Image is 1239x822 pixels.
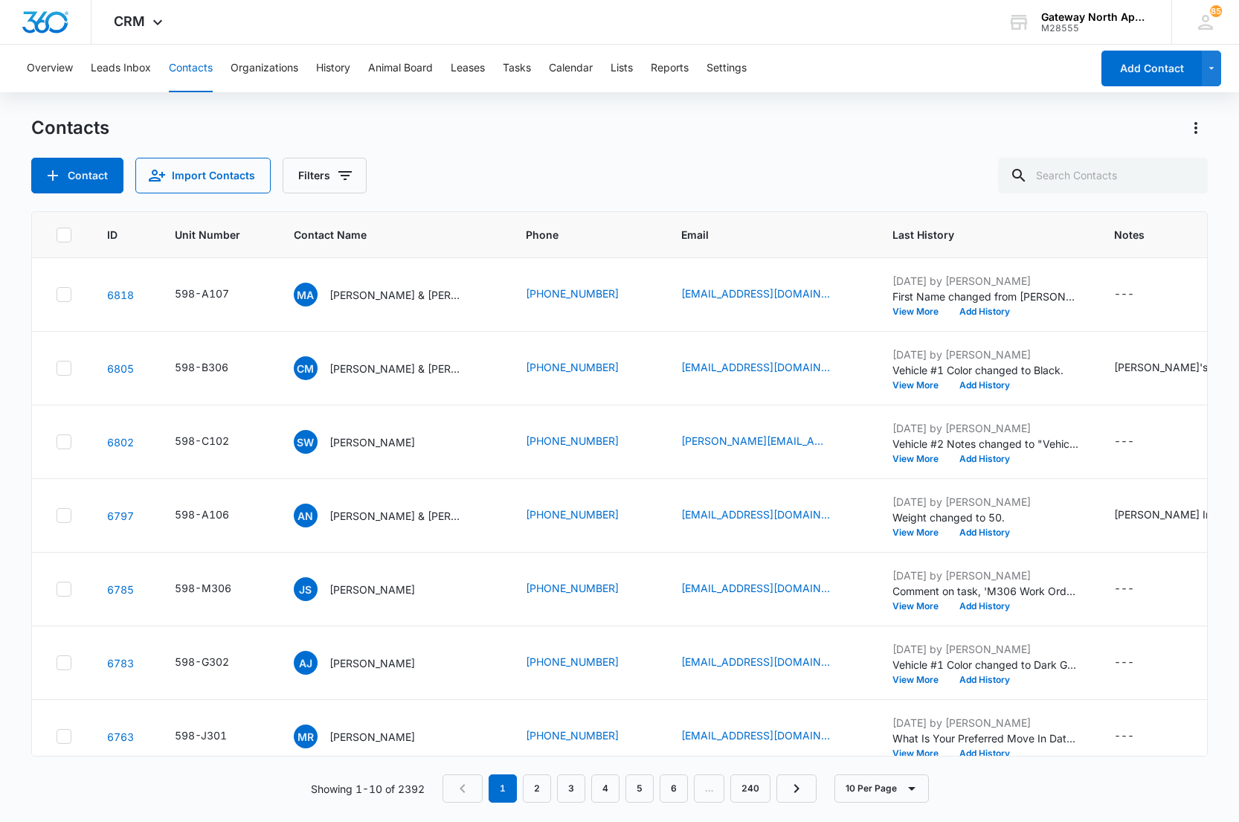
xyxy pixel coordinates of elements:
[776,774,817,803] a: Next Page
[892,657,1078,672] p: Vehicle #1 Color changed to Dark Grey.
[557,774,585,803] a: Page 3
[949,528,1020,537] button: Add History
[526,728,646,745] div: Phone - 7203750419 - Select to Edit Field
[329,508,463,524] p: [PERSON_NAME] & [PERSON_NAME]
[1114,359,1232,375] div: [PERSON_NAME]'s Info:
[892,675,949,684] button: View More
[294,356,318,380] span: CM
[526,359,619,375] a: [PHONE_NUMBER]
[368,45,433,92] button: Animal Board
[892,436,1078,452] p: Vehicle #2 Notes changed to "Vehicle #3 Subaru Outback Red "
[949,381,1020,390] button: Add History
[107,510,134,522] a: Navigate to contact details page for Aliyah Nguyen & Jacob Enriquez
[892,227,1057,243] span: Last History
[681,728,857,745] div: Email - megannradford57@gmail.com - Select to Edit Field
[1041,23,1150,33] div: account id
[175,654,256,672] div: Unit Number - 598-G302 - Select to Edit Field
[892,307,949,316] button: View More
[1101,51,1202,86] button: Add Contact
[681,654,857,672] div: Email - aprilmaemm2@yahoo.com - Select to Edit Field
[175,728,254,745] div: Unit Number - 598-J301 - Select to Edit Field
[834,774,929,803] button: 10 Per Page
[1114,728,1134,745] div: ---
[1114,580,1134,598] div: ---
[1210,5,1222,17] span: 85
[892,583,1078,599] p: Comment on task, 'M306 Work Order' "done"
[998,158,1208,193] input: Search Contacts
[526,580,619,596] a: [PHONE_NUMBER]
[526,227,624,243] span: Phone
[660,774,688,803] a: Page 6
[1114,286,1134,304] div: ---
[1114,654,1134,672] div: ---
[892,420,1078,436] p: [DATE] by [PERSON_NAME]
[31,158,123,193] button: Add Contact
[169,45,213,92] button: Contacts
[489,774,517,803] em: 1
[892,455,949,463] button: View More
[892,347,1078,362] p: [DATE] by [PERSON_NAME]
[294,725,442,748] div: Contact Name - Megan Radford - Select to Edit Field
[681,227,835,243] span: Email
[949,675,1020,684] button: Add History
[892,715,1078,731] p: [DATE] by [PERSON_NAME]
[316,45,350,92] button: History
[1114,728,1161,745] div: Notes - - Select to Edit Field
[175,728,227,743] div: 598-J301
[526,286,646,304] div: Phone - 7209348193 - Select to Edit Field
[175,433,256,451] div: Unit Number - 598-C102 - Select to Edit Field
[949,307,1020,316] button: Add History
[549,45,593,92] button: Calendar
[681,286,830,301] a: [EMAIL_ADDRESS][DOMAIN_NAME]
[329,361,463,376] p: [PERSON_NAME] & [PERSON_NAME]
[892,362,1078,378] p: Vehicle #1 Color changed to Black.
[526,507,646,524] div: Phone - 7203945945 - Select to Edit Field
[1114,286,1161,304] div: Notes - - Select to Edit Field
[591,774,619,803] a: Page 4
[625,774,654,803] a: Page 5
[175,286,256,304] div: Unit Number - 598-A107 - Select to Edit Field
[175,507,256,524] div: Unit Number - 598-A106 - Select to Edit Field
[294,227,469,243] span: Contact Name
[294,504,490,527] div: Contact Name - Aliyah Nguyen & Jacob Enriquez - Select to Edit Field
[294,283,318,306] span: MA
[892,731,1078,746] p: What Is Your Preferred Move In Date? changed to [DATE].
[526,433,646,451] div: Phone - 6143611247 - Select to Edit Field
[681,507,830,522] a: [EMAIL_ADDRESS][DOMAIN_NAME]
[329,287,463,303] p: [PERSON_NAME] & [PERSON_NAME]
[135,158,271,193] button: Import Contacts
[526,654,646,672] div: Phone - 3072867803 - Select to Edit Field
[651,45,689,92] button: Reports
[611,45,633,92] button: Lists
[1210,5,1222,17] div: notifications count
[681,580,830,596] a: [EMAIL_ADDRESS][DOMAIN_NAME]
[526,433,619,449] a: [PHONE_NUMBER]
[175,580,258,598] div: Unit Number - 598-M306 - Select to Edit Field
[892,273,1078,289] p: [DATE] by [PERSON_NAME]
[526,507,619,522] a: [PHONE_NUMBER]
[681,433,830,449] a: [PERSON_NAME][EMAIL_ADDRESS][DOMAIN_NAME]
[892,381,949,390] button: View More
[526,286,619,301] a: [PHONE_NUMBER]
[892,510,1078,525] p: Weight changed to 50.
[294,651,318,675] span: AJ
[681,359,830,375] a: [EMAIL_ADDRESS][DOMAIN_NAME]
[949,455,1020,463] button: Add History
[1184,116,1208,140] button: Actions
[107,289,134,301] a: Navigate to contact details page for Martin Avina Mendez & Bryanna K.Ortiz
[526,654,619,670] a: [PHONE_NUMBER]
[681,507,857,524] div: Email - avnguyen1804@gmail.com - Select to Edit Field
[329,434,415,450] p: [PERSON_NAME]
[294,430,318,454] span: SW
[107,436,134,449] a: Navigate to contact details page for Samantha Watkinson
[329,729,415,745] p: [PERSON_NAME]
[294,356,490,380] div: Contact Name - Caron Mershon & Kyle Mershon - Select to Edit Field
[294,577,318,601] span: JS
[1114,433,1161,451] div: Notes - - Select to Edit Field
[294,504,318,527] span: AN
[294,651,442,675] div: Contact Name - Amanda Jones - Select to Edit Field
[707,45,747,92] button: Settings
[31,117,109,139] h1: Contacts
[294,283,490,306] div: Contact Name - Martin Avina Mendez & Bryanna K.Ortiz - Select to Edit Field
[523,774,551,803] a: Page 2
